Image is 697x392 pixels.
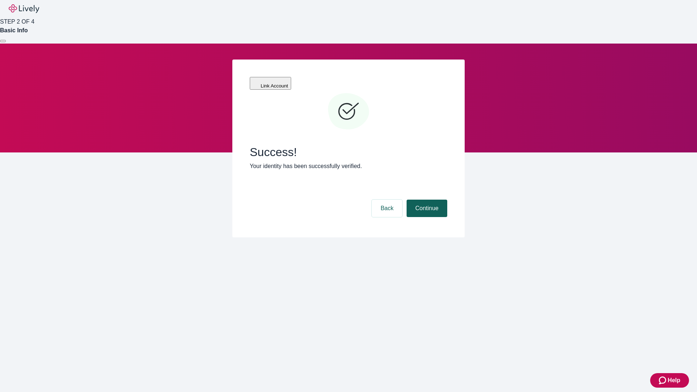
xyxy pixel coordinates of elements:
span: Success! [250,145,447,159]
button: Back [372,200,402,217]
img: Lively [9,4,39,13]
p: Your identity has been successfully verified. [250,162,447,171]
button: Link Account [250,77,291,90]
svg: Checkmark icon [327,90,370,134]
svg: Zendesk support icon [659,376,668,385]
button: Continue [407,200,447,217]
button: Zendesk support iconHelp [650,373,689,388]
span: Help [668,376,680,385]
